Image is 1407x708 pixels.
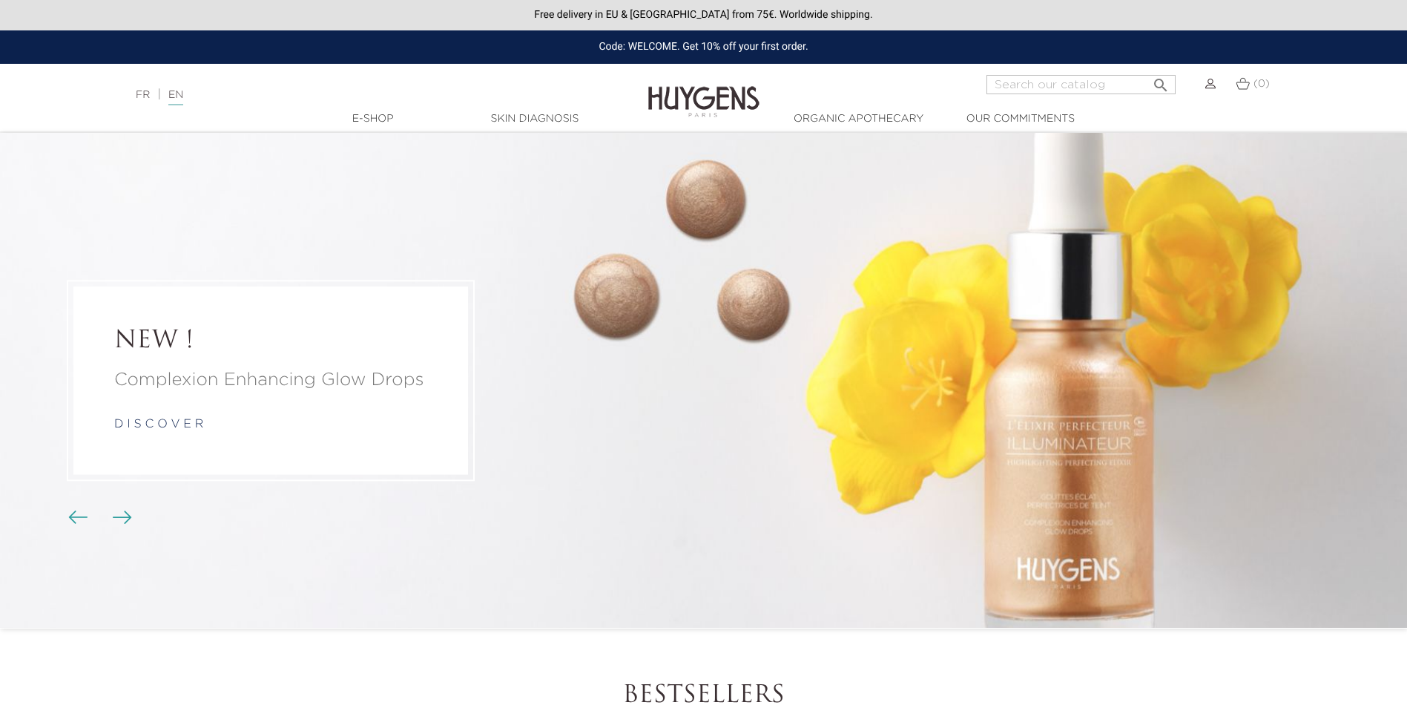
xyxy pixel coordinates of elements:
[946,111,1095,127] a: Our commitments
[461,111,609,127] a: Skin Diagnosis
[1152,72,1170,90] i: 
[114,327,427,355] a: NEW !
[986,75,1176,94] input: Search
[299,111,447,127] a: E-Shop
[1147,71,1174,91] button: 
[74,507,122,529] div: Carousel buttons
[114,367,427,394] a: Complexion Enhancing Glow Drops
[168,90,183,105] a: EN
[648,62,759,119] img: Huygens
[114,419,203,431] a: d i s c o v e r
[136,90,150,100] a: FR
[1253,79,1270,89] span: (0)
[785,111,933,127] a: Organic Apothecary
[128,86,575,104] div: |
